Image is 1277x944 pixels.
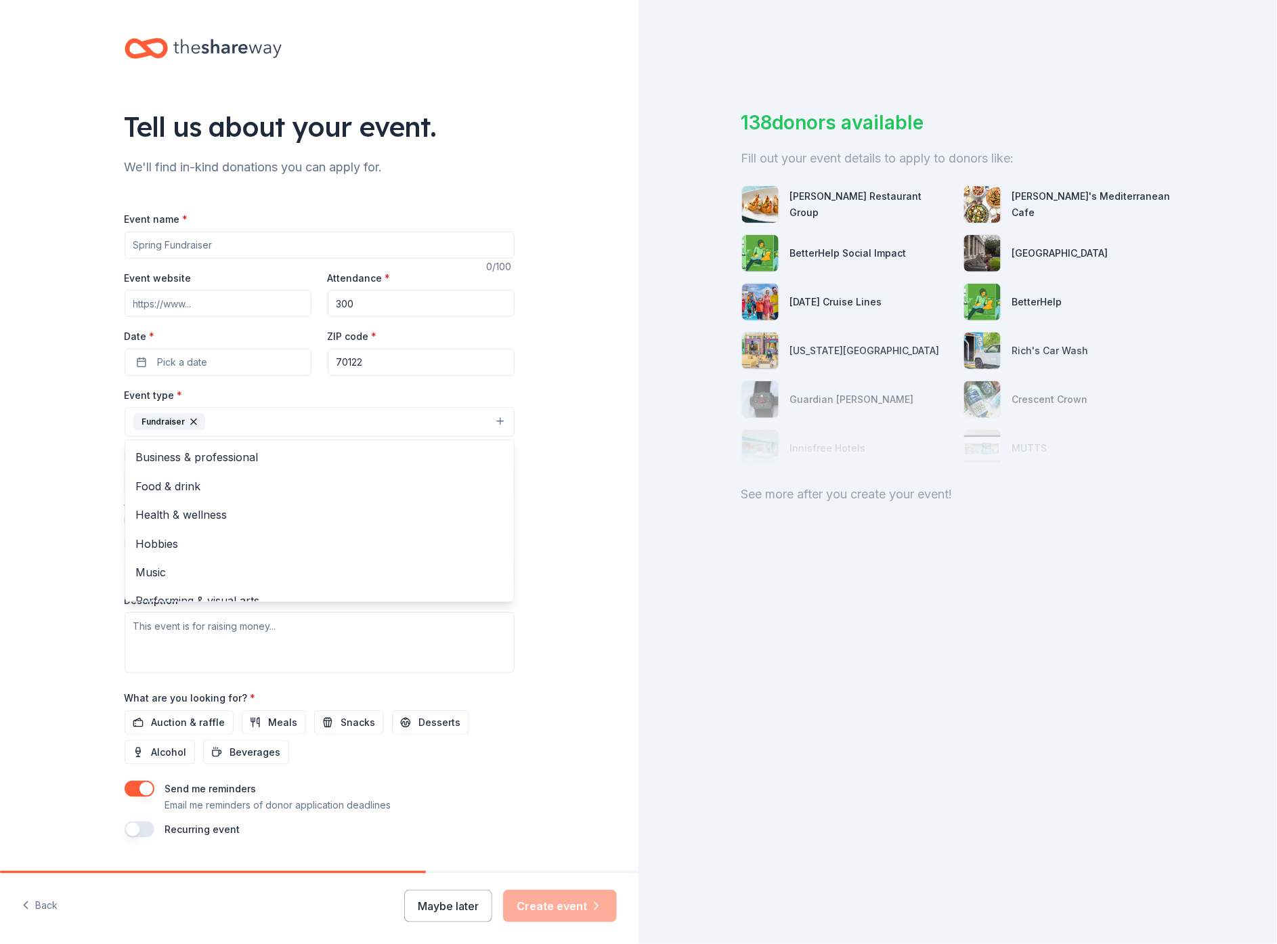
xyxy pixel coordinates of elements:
span: Hobbies [136,535,503,553]
button: Fundraiser [125,407,515,437]
span: Music [136,563,503,581]
span: Health & wellness [136,506,503,523]
div: Fundraiser [125,439,515,602]
span: Business & professional [136,448,503,466]
span: Performing & visual arts [136,592,503,609]
div: Fundraiser [133,413,205,431]
span: Food & drink [136,477,503,495]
